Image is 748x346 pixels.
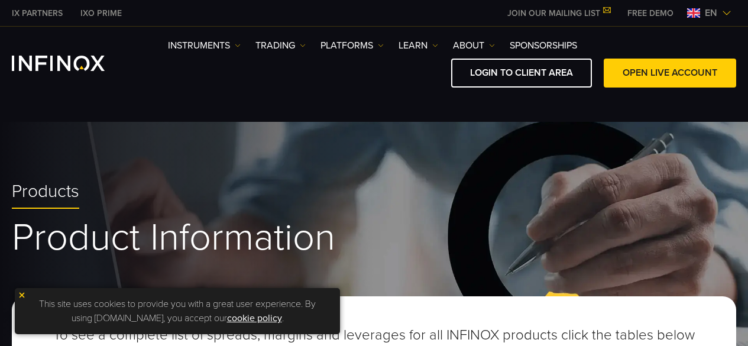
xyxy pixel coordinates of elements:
[72,7,131,20] a: INFINOX
[12,181,79,203] span: Products
[227,312,282,324] a: cookie policy
[168,38,241,53] a: Instruments
[498,8,619,18] a: JOIN OUR MAILING LIST
[3,7,72,20] a: INFINOX
[18,291,26,299] img: yellow close icon
[12,56,132,71] a: INFINOX Logo
[453,38,495,53] a: ABOUT
[12,218,736,258] h1: Product Information
[21,294,334,328] p: This site uses cookies to provide you with a great user experience. By using [DOMAIN_NAME], you a...
[320,38,384,53] a: PLATFORMS
[451,59,592,88] a: LOGIN TO CLIENT AREA
[510,38,577,53] a: SPONSORSHIPS
[700,6,722,20] span: en
[604,59,736,88] a: OPEN LIVE ACCOUNT
[399,38,438,53] a: Learn
[619,7,682,20] a: INFINOX MENU
[255,38,306,53] a: TRADING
